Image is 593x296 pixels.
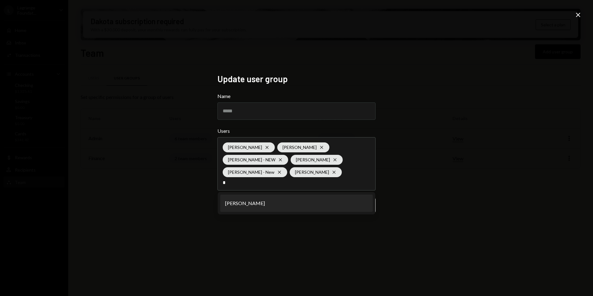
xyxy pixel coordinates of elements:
div: [PERSON_NAME] - New [223,167,287,177]
h2: Update user group [217,73,376,85]
label: Name [217,92,376,100]
li: [PERSON_NAME] [220,195,373,212]
label: Users [217,127,376,135]
div: [PERSON_NAME] [290,167,342,177]
div: [PERSON_NAME] [277,142,329,152]
div: [PERSON_NAME] - NEW [223,155,288,165]
div: [PERSON_NAME] [223,142,275,152]
div: [PERSON_NAME] [291,155,343,165]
